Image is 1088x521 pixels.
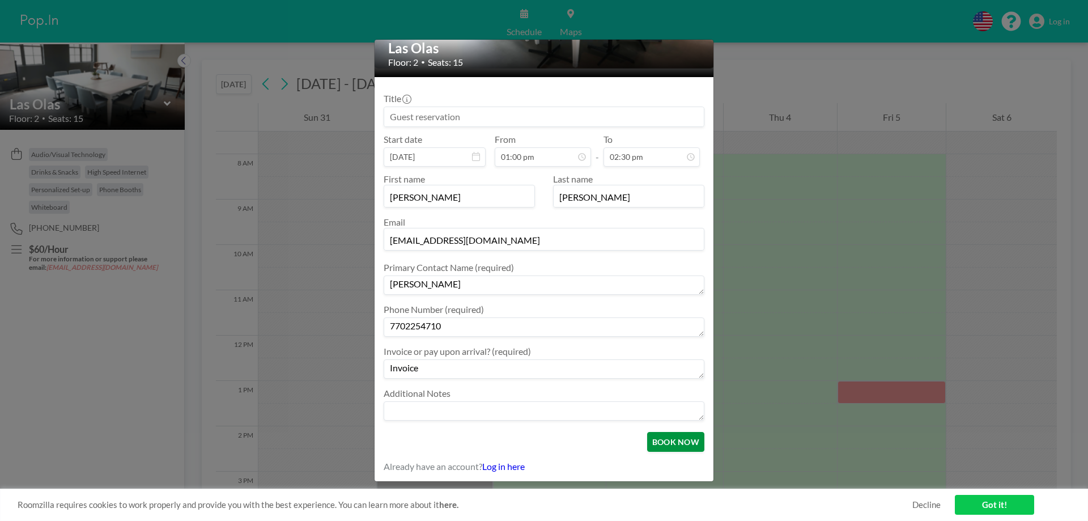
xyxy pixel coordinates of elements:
input: Email [384,231,704,250]
label: Email [384,217,405,227]
a: here. [439,499,458,510]
span: • [421,58,425,66]
label: Invoice or pay upon arrival? (required) [384,346,531,357]
label: Primary Contact Name (required) [384,262,514,273]
a: Log in here [482,461,525,472]
label: First name [384,173,425,184]
input: First name [384,188,534,207]
span: Roomzilla requires cookies to work properly and provide you with the best experience. You can lea... [18,499,912,510]
span: Already have an account? [384,461,482,472]
button: BOOK NOW [647,432,704,452]
label: To [603,134,613,145]
label: From [495,134,516,145]
a: Got it! [955,495,1034,515]
input: Last name [554,188,704,207]
span: Floor: 2 [388,57,418,68]
label: Start date [384,134,422,145]
a: Decline [912,499,941,510]
label: Title [384,93,410,104]
span: - [596,138,599,163]
input: Guest reservation [384,107,704,126]
label: Phone Number (required) [384,304,484,315]
h2: Las Olas [388,40,701,57]
label: Additional Notes [384,388,450,399]
span: Seats: 15 [428,57,463,68]
label: Last name [553,173,593,184]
